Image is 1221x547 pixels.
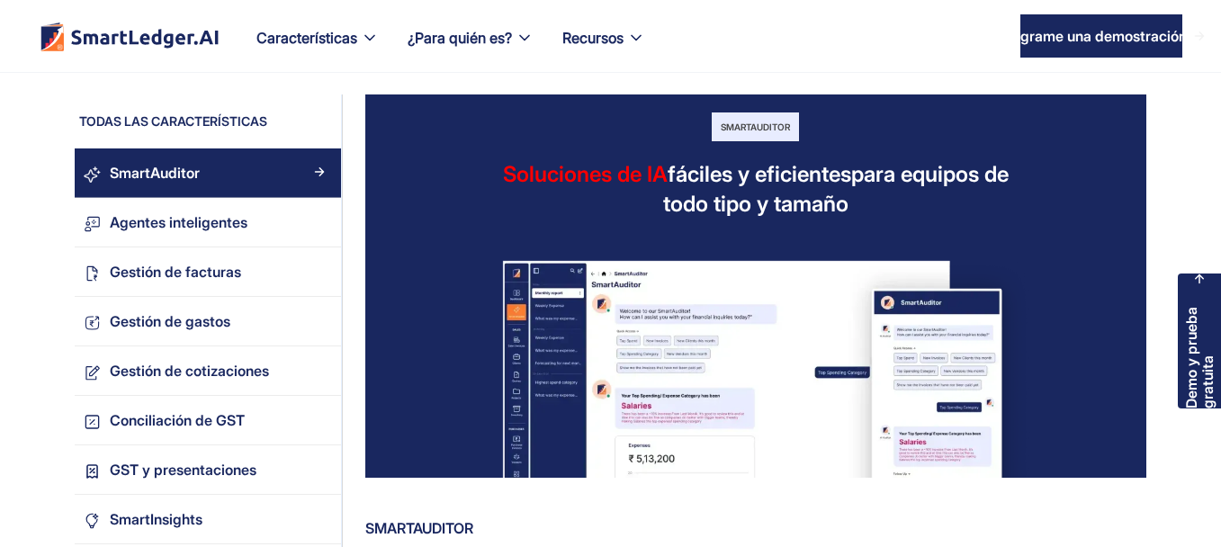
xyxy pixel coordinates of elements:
[110,510,202,528] font: SmartInsights
[314,265,325,276] img: Flecha derecha azul
[110,213,247,231] font: Agentes inteligentes
[721,121,790,132] font: SmartAuditor
[75,346,341,396] a: Gestión de cotizacionesFlecha derecha azul
[110,362,269,380] font: Gestión de cotizaciones
[1020,14,1182,58] a: Programe una demostración
[242,25,393,72] div: Características
[75,297,341,346] a: Gestión de gastosFlecha derecha azul
[75,495,341,544] a: SmartInsightsFlecha derecha azul
[39,22,220,51] a: hogar
[110,263,241,281] font: Gestión de facturas
[110,164,200,182] font: SmartAuditor
[314,216,325,227] img: Flecha derecha azul
[548,25,660,72] div: Recursos
[110,461,256,479] font: GST y presentaciones
[110,411,245,429] font: Conciliación de GST
[393,25,548,72] div: ¿Para quién es?
[314,463,325,474] img: Flecha derecha azul
[314,166,325,177] img: Flecha derecha azul
[668,161,851,187] font: fáciles y eficientes
[75,198,341,247] a: Agentes inteligentesFlecha derecha azul
[314,315,325,326] img: Flecha derecha azul
[1182,307,1217,408] font: Demo y prueba gratuita
[75,445,341,495] a: GST y presentacionesFlecha derecha azul
[75,148,341,198] a: SmartAuditorFlecha derecha azul
[39,22,220,51] img: logotipo de pie de página
[256,29,357,47] font: Características
[314,513,325,524] img: Flecha derecha azul
[110,312,230,330] font: Gestión de gastos
[79,113,267,129] font: TODAS LAS CARACTERÍSTICAS
[998,27,1187,45] font: Programe una demostración
[75,396,341,445] a: Conciliación de GSTFlecha derecha azul
[75,247,341,297] a: Gestión de facturasFlecha derecha azul
[1194,31,1205,41] img: icono de flecha derecha
[562,29,624,47] font: Recursos
[314,364,325,375] img: Flecha derecha azul
[408,29,512,47] font: ¿Para quién es?
[314,414,325,425] img: Flecha derecha azul
[503,161,668,187] font: Soluciones de IA
[365,519,473,537] font: SmartAuditor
